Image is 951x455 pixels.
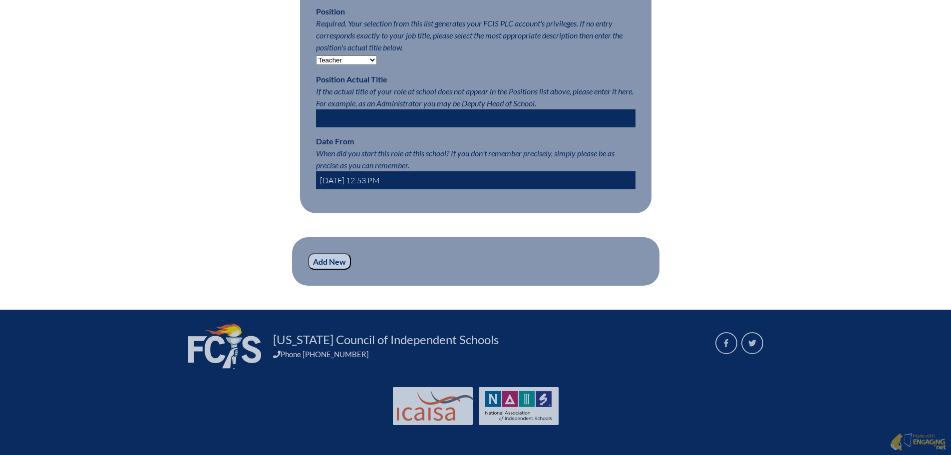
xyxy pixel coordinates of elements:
span: If the actual title of your role at school does not appear in the Positions list above, please en... [316,86,634,108]
img: Engaging - Bring it online [904,433,914,448]
img: Engaging - Bring it online [913,439,946,451]
img: Engaging - Bring it online [890,433,903,451]
label: Position Actual Title [316,74,387,84]
a: [US_STATE] Council of Independent Schools [269,332,503,348]
img: NAIS Logo [485,391,552,421]
input: Add New [308,253,351,270]
img: FCIS_logo_white [188,324,261,369]
span: When did you start this role at this school? If you don't remember precisely, simply please be as... [316,148,615,170]
img: Int'l Council Advancing Independent School Accreditation logo [397,391,474,421]
span: Required. Your selection from this list generates your FCIS PLC account's privileges. If no entry... [316,18,623,52]
div: Phone [PHONE_NUMBER] [273,350,703,359]
label: Date From [316,136,354,146]
p: Made with [913,433,946,452]
a: Made with [886,431,950,454]
label: Position [316,6,345,16]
